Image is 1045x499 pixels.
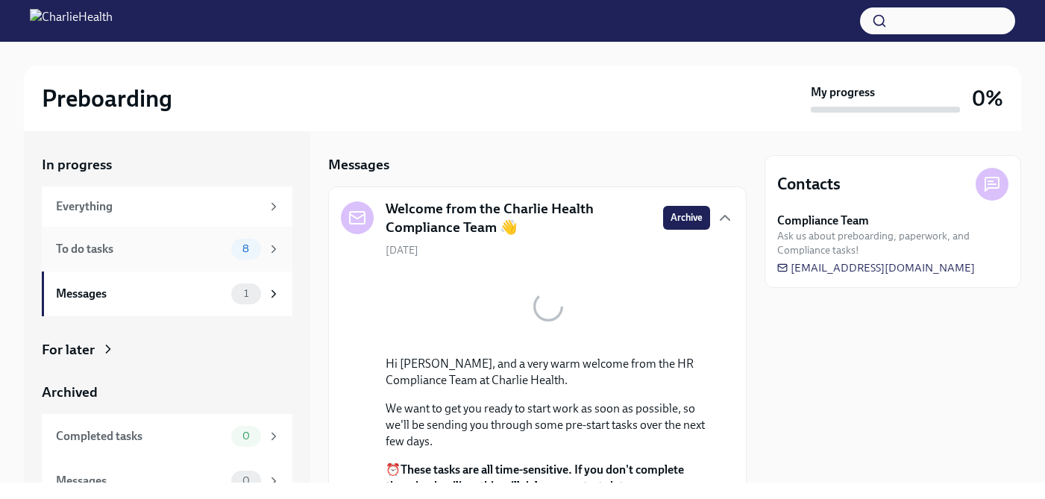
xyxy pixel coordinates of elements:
[42,272,292,316] a: Messages1
[56,198,261,215] div: Everything
[386,243,418,257] span: [DATE]
[42,84,172,113] h2: Preboarding
[777,260,975,275] a: [EMAIL_ADDRESS][DOMAIN_NAME]
[42,186,292,227] a: Everything
[386,462,684,493] strong: These tasks are all time-sensitive. If you don't complete them by deadline, this will delay your ...
[386,199,651,237] h5: Welcome from the Charlie Health Compliance Team 👋
[777,213,869,229] strong: Compliance Team
[386,269,710,344] button: Zoom image
[42,227,292,272] a: To do tasks8
[972,85,1003,112] h3: 0%
[235,288,257,299] span: 1
[233,243,258,254] span: 8
[42,340,292,360] a: For later
[663,206,710,230] button: Archive
[42,340,95,360] div: For later
[42,414,292,459] a: Completed tasks0
[42,383,292,402] a: Archived
[56,473,225,489] div: Messages
[777,229,1008,257] span: Ask us about preboarding, paperwork, and Compliance tasks!
[386,401,710,450] p: We want to get you ready to start work as soon as possible, so we'll be sending you through some ...
[233,475,259,486] span: 0
[56,428,225,445] div: Completed tasks
[386,462,710,495] p: ⏰
[56,286,225,302] div: Messages
[233,430,259,442] span: 0
[386,356,710,389] p: Hi [PERSON_NAME], and a very warm welcome from the HR Compliance Team at Charlie Health.
[671,210,703,225] span: Archive
[42,155,292,175] a: In progress
[328,155,389,175] h5: Messages
[56,241,225,257] div: To do tasks
[777,173,841,195] h4: Contacts
[30,9,113,33] img: CharlieHealth
[811,84,875,101] strong: My progress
